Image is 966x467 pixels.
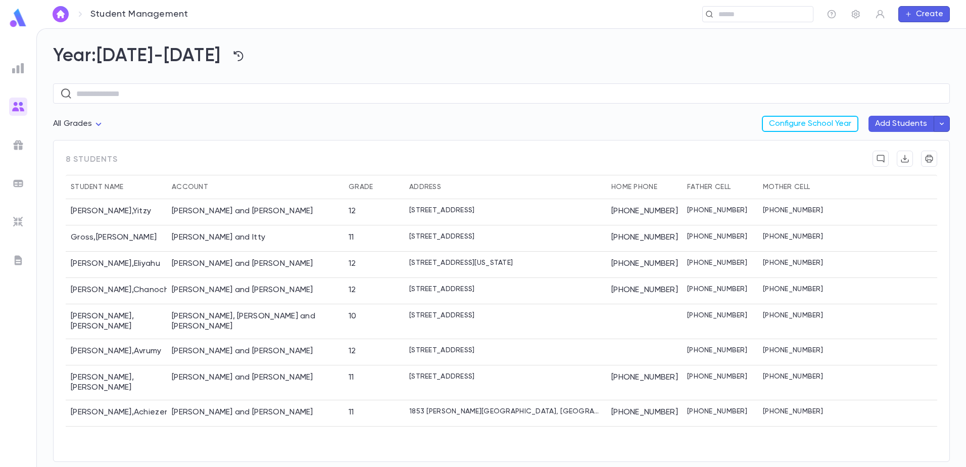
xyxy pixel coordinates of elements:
div: 12 [349,259,356,269]
p: [PHONE_NUMBER] [687,232,747,241]
div: Katz, Zev and Chanie [172,259,313,269]
div: [PERSON_NAME] , Yitzy [66,199,167,225]
div: Levine, Dovid and Esther [172,285,313,295]
div: 12 [349,285,356,295]
div: Rosen, Meir and Chanie [172,346,313,356]
div: [PHONE_NUMBER] [606,252,682,278]
p: [PHONE_NUMBER] [763,259,823,267]
div: [PERSON_NAME] , Eliyahu [66,252,167,278]
div: [PERSON_NAME] , Chanoch [66,278,167,304]
div: Student Name [71,175,123,199]
p: [STREET_ADDRESS] [409,311,474,319]
img: home_white.a664292cf8c1dea59945f0da9f25487c.svg [55,10,67,18]
p: [PHONE_NUMBER] [687,346,747,354]
p: Student Management [90,9,188,20]
div: All Grades [53,114,105,134]
div: 12 [349,206,356,216]
div: 10 [349,311,357,321]
p: [PHONE_NUMBER] [763,407,823,415]
p: [STREET_ADDRESS] [409,232,474,241]
p: [PHONE_NUMBER] [763,206,823,214]
img: reports_grey.c525e4749d1bce6a11f5fe2a8de1b229.svg [12,62,24,74]
h2: Year: [DATE]-[DATE] [53,45,950,67]
p: 1853 [PERSON_NAME][GEOGRAPHIC_DATA], [GEOGRAPHIC_DATA] [409,407,601,415]
div: Mother Cell [763,175,810,199]
p: [PHONE_NUMBER] [687,372,747,381]
button: Configure School Year [762,116,858,132]
div: Moshe, Leor and Mashe Emuna [172,311,339,332]
p: [STREET_ADDRESS] [409,206,474,214]
img: imports_grey.530a8a0e642e233f2baf0ef88e8c9fcb.svg [12,216,24,228]
img: letters_grey.7941b92b52307dd3b8a917253454ce1c.svg [12,254,24,266]
img: campaigns_grey.99e729a5f7ee94e3726e6486bddda8f1.svg [12,139,24,151]
div: 11 [349,232,354,243]
p: [PHONE_NUMBER] [687,407,747,415]
div: Gross, Yitzchok and Itty [172,232,265,243]
div: [PERSON_NAME] , Achiezer [66,400,167,427]
img: logo [8,8,28,28]
div: Rosner, Meir Lipa and Chasi [172,372,313,383]
div: [PERSON_NAME] , [PERSON_NAME] [66,304,167,339]
div: Father Cell [687,175,731,199]
div: 12 [349,346,356,356]
span: 8 students [66,151,118,175]
p: [STREET_ADDRESS] [409,372,474,381]
div: Home Phone [606,175,682,199]
button: Create [898,6,950,22]
p: [PHONE_NUMBER] [687,311,747,319]
p: [PHONE_NUMBER] [763,232,823,241]
div: Student Name [66,175,167,199]
div: [PERSON_NAME] , Avrumy [66,339,167,365]
img: batches_grey.339ca447c9d9533ef1741baa751efc33.svg [12,177,24,190]
div: Father Cell [682,175,758,199]
div: [PHONE_NUMBER] [606,199,682,225]
div: Account [172,175,208,199]
div: Home Phone [611,175,657,199]
p: [PHONE_NUMBER] [763,311,823,319]
div: Address [409,175,441,199]
p: [PHONE_NUMBER] [763,372,823,381]
div: Brotsky, Dovid and Sarah [172,206,313,216]
div: Grade [344,175,404,199]
div: Grade [349,175,373,199]
div: [PHONE_NUMBER] [606,225,682,252]
div: Mother Cell [758,175,834,199]
div: 11 [349,407,354,417]
div: Schulgasser, Uri and Channa [172,407,313,417]
div: [PERSON_NAME] , [PERSON_NAME] [66,365,167,400]
p: [PHONE_NUMBER] [763,285,823,293]
p: [PHONE_NUMBER] [687,206,747,214]
div: [PHONE_NUMBER] [606,400,682,427]
img: students_gradient.3b4df2a2b995ef5086a14d9e1675a5ee.svg [12,101,24,113]
div: Account [167,175,344,199]
div: 11 [349,372,354,383]
p: [STREET_ADDRESS][US_STATE] [409,259,513,267]
p: [PHONE_NUMBER] [687,259,747,267]
span: All Grades [53,120,92,128]
p: [PHONE_NUMBER] [763,346,823,354]
p: [PHONE_NUMBER] [687,285,747,293]
div: [PHONE_NUMBER] [606,278,682,304]
div: Gross , [PERSON_NAME] [66,225,167,252]
p: [STREET_ADDRESS] [409,346,474,354]
div: [PHONE_NUMBER] [606,365,682,400]
p: [STREET_ADDRESS] [409,285,474,293]
div: Address [404,175,606,199]
button: Add Students [868,116,934,132]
